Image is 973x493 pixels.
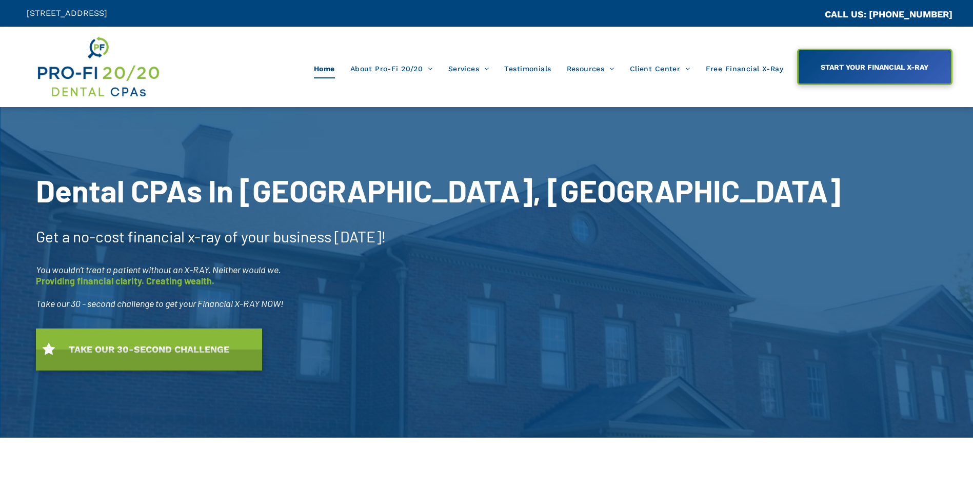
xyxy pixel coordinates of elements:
[559,59,622,78] a: Resources
[36,275,214,286] span: Providing financial clarity. Creating wealth.
[36,264,281,275] span: You wouldn’t treat a patient without an X-RAY. Neither would we.
[497,59,559,78] a: Testimonials
[343,59,441,78] a: About Pro-Fi 20/20
[825,9,952,19] a: CALL US: [PHONE_NUMBER]
[36,227,70,245] span: Get a
[698,59,791,78] a: Free Financial X-Ray
[36,298,284,309] span: Take our 30 - second challenge to get your Financial X-RAY NOW!
[306,59,343,78] a: Home
[797,49,952,85] a: START YOUR FINANCIAL X-RAY
[36,172,841,209] span: Dental CPAs In [GEOGRAPHIC_DATA], [GEOGRAPHIC_DATA]
[781,10,825,19] span: CA::CALLC
[36,34,160,99] img: Get Dental CPA Consulting, Bookkeeping, & Bank Loans
[441,59,497,78] a: Services
[73,227,221,245] span: no-cost financial x-ray
[622,59,698,78] a: Client Center
[65,339,233,360] span: TAKE OUR 30-SECOND CHALLENGE
[27,8,107,18] span: [STREET_ADDRESS]
[224,227,386,245] span: of your business [DATE]!
[36,328,262,371] a: TAKE OUR 30-SECOND CHALLENGE
[817,58,932,76] span: START YOUR FINANCIAL X-RAY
